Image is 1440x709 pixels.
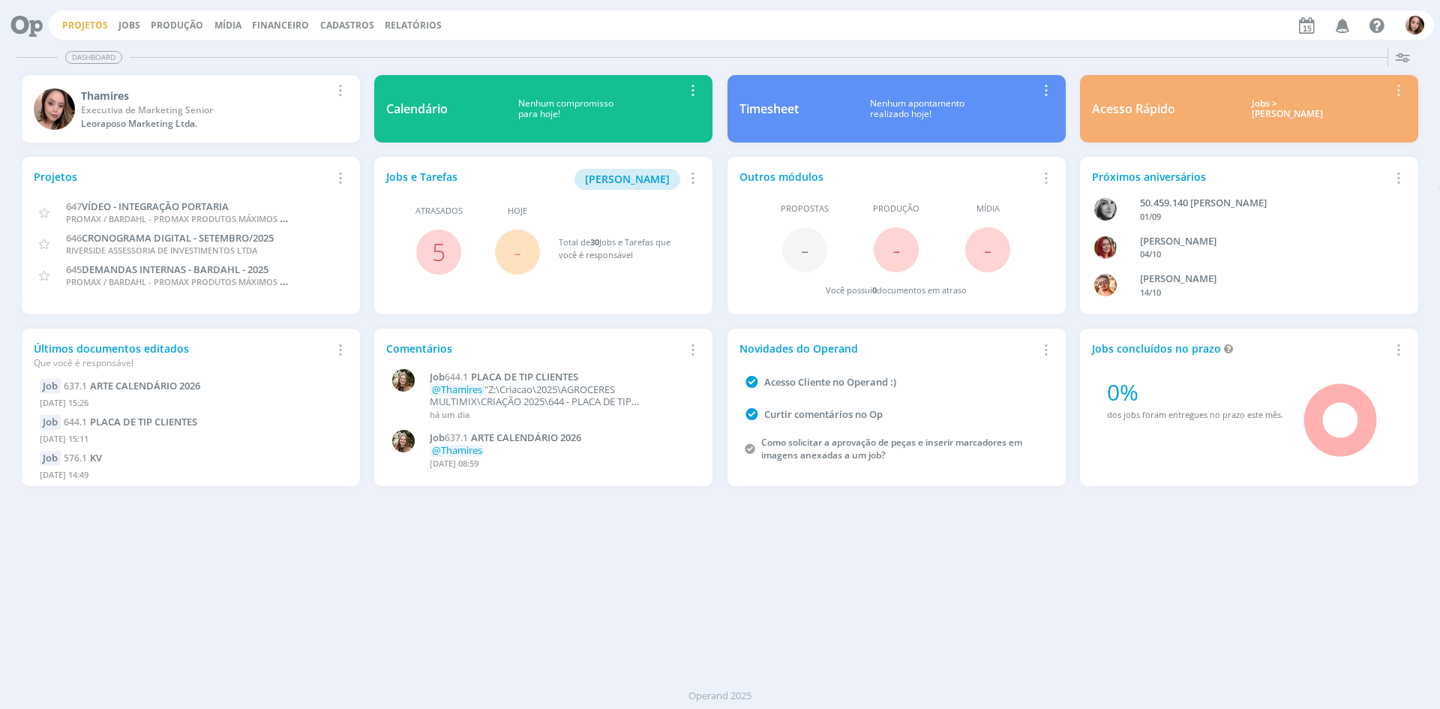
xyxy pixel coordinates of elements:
[34,89,75,130] img: T
[82,200,229,213] span: VÍDEO - INTEGRAÇÃO PORTARIA
[781,203,829,215] span: Propostas
[90,379,200,392] span: ARTE CALENDÁRIO 2026
[66,263,82,276] span: 645
[66,274,390,288] span: PROMAX / BARDAHL - PROMAX PRODUTOS MÁXIMOS S/A INDÚSTRIA E COMÉRCIO
[1092,100,1175,118] div: Acesso Rápido
[514,236,521,268] span: -
[432,236,445,268] a: 5
[892,233,900,266] span: -
[1140,196,1383,211] div: 50.459.140 JANAÍNA LUNA FERRO
[40,379,61,394] div: Job
[1405,16,1424,35] img: T
[151,19,203,32] a: Produção
[590,236,599,248] span: 30
[118,19,140,32] a: Jobs
[66,245,257,256] span: RIVERSIDE ASSESSORIA DE INVESTIMENTOS LTDA
[727,75,1066,143] a: TimesheetNenhum apontamentorealizado hoje!
[976,203,1000,215] span: Mídia
[40,394,342,416] div: [DATE] 15:26
[801,233,808,266] span: -
[392,369,415,392] img: L
[214,19,241,32] a: Mídia
[90,451,102,464] span: KV
[210,20,246,32] button: Mídia
[58,20,112,32] button: Projetos
[1092,341,1389,356] div: Jobs concluídos no prazo
[64,452,87,464] span: 576.1
[386,100,448,118] div: Calendário
[114,20,145,32] button: Jobs
[34,356,331,370] div: Que você é responsável
[64,380,87,392] span: 637.1
[34,169,331,185] div: Projetos
[1092,169,1389,185] div: Próximos aniversários
[40,451,61,466] div: Job
[445,371,468,383] span: 644.1
[764,375,896,389] a: Acesso Cliente no Operand :)
[415,205,463,218] span: Atrasados
[392,430,415,452] img: L
[471,370,578,383] span: PLACA DE TIP CLIENTES
[64,416,87,428] span: 644.1
[90,415,197,428] span: PLACA DE TIP CLIENTES
[81,88,331,104] div: Thamires
[66,200,82,213] span: 647
[430,371,692,383] a: Job644.1PLACA DE TIP CLIENTES
[386,169,683,190] div: Jobs e Tarefas
[1140,248,1161,260] span: 04/10
[445,431,468,444] span: 637.1
[1186,98,1389,120] div: Jobs > [PERSON_NAME]
[448,98,683,120] div: Nenhum compromisso para hoje!
[40,415,61,430] div: Job
[430,384,692,407] p: "Z:\Criacao\2025\AGROCERES MULTIMIX\CRIAÇÃO 2025\644 - PLACA DE TIP CLIENTES\Baixas\PLACA TIP.pdf"
[430,458,478,469] span: [DATE] 08:59
[574,171,680,185] a: [PERSON_NAME]
[1107,375,1283,409] div: 0%
[432,383,482,396] span: @Thamires
[984,233,991,266] span: -
[252,19,309,32] a: Financeiro
[34,341,331,370] div: Últimos documentos editados
[761,436,1022,461] a: Como solicitar a aprovação de peças e inserir marcadores em imagens anexadas a um job?
[559,236,686,261] div: Total de Jobs e Tarefas que você é responsável
[799,98,1036,120] div: Nenhum apontamento realizado hoje!
[873,203,919,215] span: Produção
[430,409,469,420] span: há um dia
[1094,274,1117,296] img: V
[40,466,342,488] div: [DATE] 14:49
[574,169,680,190] button: [PERSON_NAME]
[320,19,374,32] span: Cadastros
[508,205,527,218] span: Hoje
[81,104,331,117] div: Executiva de Marketing Senior
[22,75,360,143] a: TThamiresExecutiva de Marketing SeniorLeoraposo Marketing Ltda.
[66,231,82,245] span: 646
[386,341,683,356] div: Comentários
[739,100,799,118] div: Timesheet
[62,19,108,32] a: Projetos
[82,231,274,245] span: CRONOGRAMA DIGITAL - SETEMBRO/2025
[432,443,482,457] span: @Thamires
[1140,287,1161,298] span: 14/10
[739,341,1036,356] div: Novidades do Operand
[146,20,208,32] button: Produção
[1140,211,1161,222] span: 01/09
[64,451,102,464] a: 576.1KV
[65,51,122,64] span: Dashboard
[66,230,274,245] a: 646CRONOGRAMA DIGITAL - SETEMBRO/2025
[40,430,342,452] div: [DATE] 15:11
[1140,234,1383,249] div: GIOVANA DE OLIVEIRA PERSINOTI
[585,172,670,186] span: [PERSON_NAME]
[764,407,883,421] a: Curtir comentários no Op
[66,262,268,276] a: 645DEMANDAS INTERNAS - BARDAHL - 2025
[316,20,379,32] button: Cadastros
[739,169,1036,185] div: Outros módulos
[826,284,967,297] div: Você possui documentos em atraso
[471,431,581,444] span: ARTE CALENDÁRIO 2026
[1107,409,1283,422] div: dos jobs foram entregues no prazo este mês.
[430,432,692,444] a: Job637.1ARTE CALENDÁRIO 2026
[64,415,197,428] a: 644.1PLACA DE TIP CLIENTES
[1094,198,1117,221] img: J
[1140,272,1383,287] div: VICTOR MIRON COUTO
[66,211,390,225] span: PROMAX / BARDAHL - PROMAX PRODUTOS MÁXIMOS S/A INDÚSTRIA E COMÉRCIO
[82,263,268,276] span: DEMANDAS INTERNAS - BARDAHL - 2025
